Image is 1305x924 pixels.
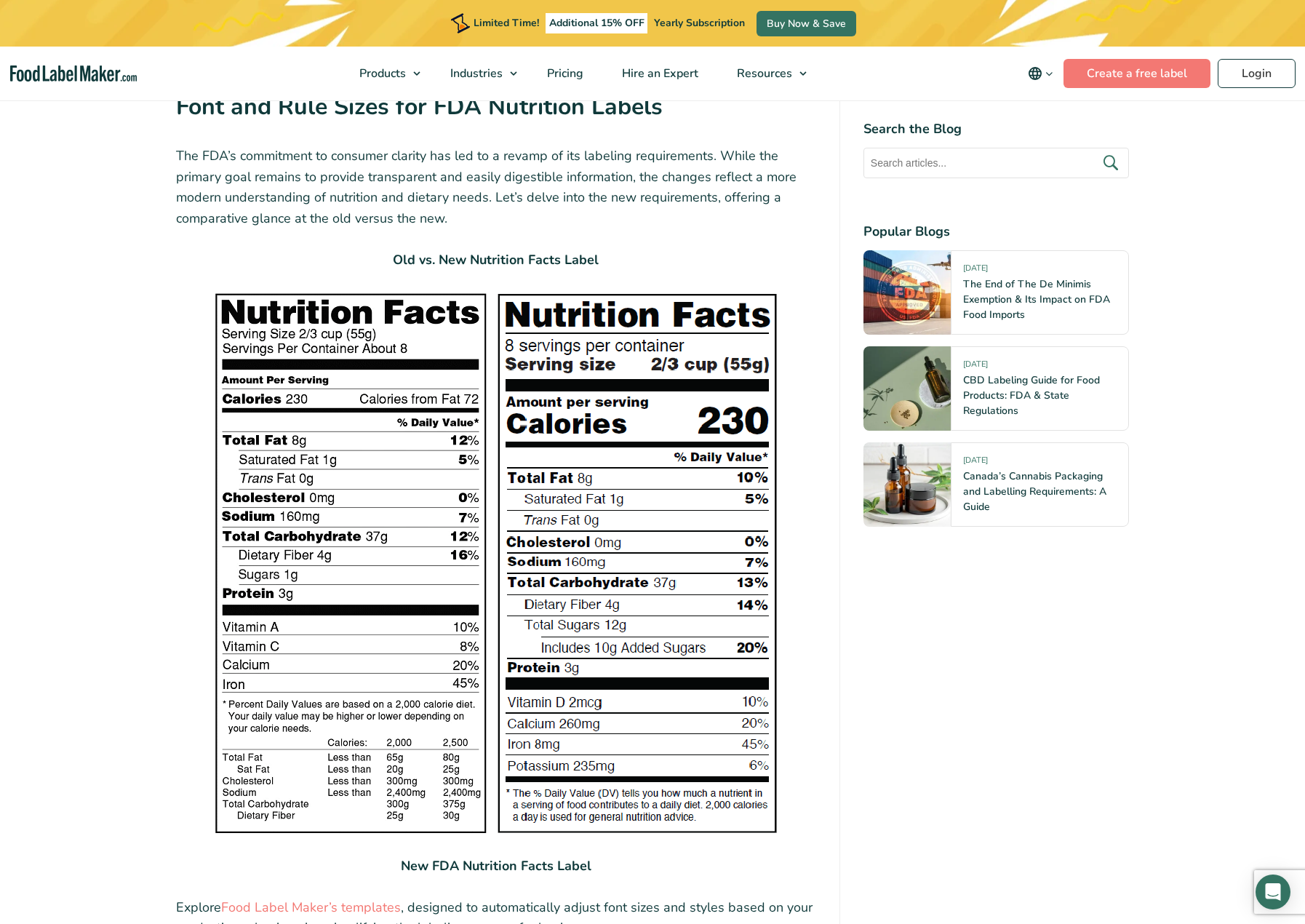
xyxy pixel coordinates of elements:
[474,16,539,30] span: Limited Time!
[1063,59,1210,88] a: Create a free label
[863,148,1129,178] input: Search articles...
[757,11,856,36] a: Buy Now & Save
[431,47,524,100] a: Industries
[654,16,745,30] span: Yearly Subscription
[963,263,988,279] span: [DATE]
[528,47,599,100] a: Pricing
[393,251,599,268] strong: Old vs. New Nutrition Facts Label
[718,47,814,100] a: Resources
[963,373,1100,418] a: CBD Labeling Guide for Food Products: FDA & State Regulations
[963,359,988,375] span: [DATE]
[401,857,591,875] strong: New FDA Nutrition Facts Label
[963,277,1110,322] a: The End of The De Minimis Exemption & Its Impact on FDA Food Imports
[212,291,780,835] img: Side-by-side comparison of the old versus the new nutrition facts label.
[618,65,700,81] span: Hire an Expert
[603,47,714,100] a: Hire an Expert
[963,455,988,471] span: [DATE]
[543,65,585,81] span: Pricing
[176,91,663,122] strong: Font and Rule Sizes for FDA Nutrition Labels
[446,65,504,81] span: Industries
[176,146,816,229] p: The FDA’s commitment to consumer clarity has led to a revamp of its labeling requirements. While ...
[355,65,407,81] span: Products
[546,13,648,33] span: Additional 15% OFF
[10,65,137,82] a: Food Label Maker homepage
[221,899,401,916] a: Food Label Maker’s templates
[733,65,794,81] span: Resources
[863,119,1129,139] h4: Search the Blog
[963,469,1106,514] a: Canada’s Cannabis Packaging and Labelling Requirements: A Guide
[1018,59,1063,88] button: Change language
[340,47,428,100] a: Products
[1218,59,1296,88] a: Login
[1256,875,1290,909] div: Open Intercom Messenger
[863,222,1129,242] h4: Popular Blogs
